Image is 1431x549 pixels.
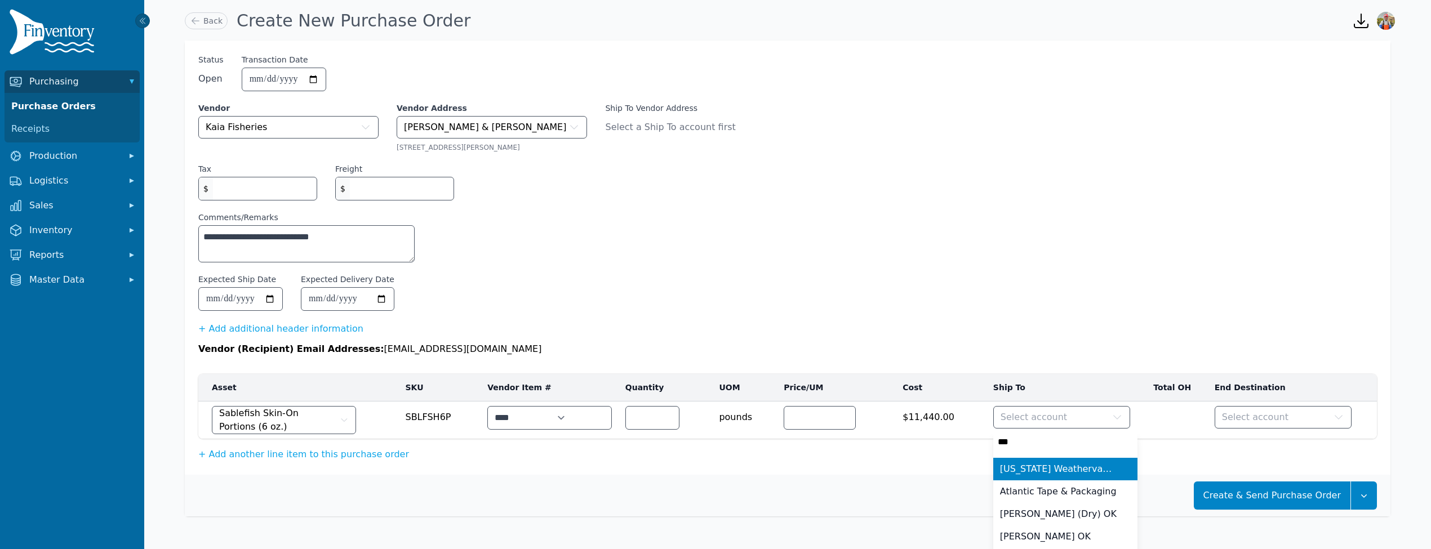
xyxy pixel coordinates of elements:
[198,72,224,86] span: Open
[198,163,211,175] label: Tax
[5,194,140,217] button: Sales
[185,12,228,29] a: Back
[29,224,119,237] span: Inventory
[397,102,587,114] label: Vendor Address
[5,269,140,291] button: Master Data
[605,120,749,134] span: Select a Ship To account first
[993,406,1130,429] button: Select account
[219,407,337,434] span: Sablefish Skin-On Portions (6 oz.)
[198,212,415,223] label: Comments/Remarks
[5,244,140,266] button: Reports
[397,143,587,152] div: [STREET_ADDRESS][PERSON_NAME]
[198,343,384,354] span: Vendor (Recipient) Email Addresses:
[5,70,140,93] button: Purchasing
[301,274,394,285] label: Expected Delivery Date
[198,322,363,336] button: + Add additional header information
[619,374,713,401] th: Quantity
[1215,406,1352,429] button: Select account
[398,401,481,439] td: SBLFSH6P
[481,374,619,401] th: Vendor Item #
[198,102,379,114] label: Vendor
[993,431,1137,453] input: Select account
[5,219,140,242] button: Inventory
[903,406,980,424] span: $11,440.00
[404,120,566,134] span: [PERSON_NAME] & [PERSON_NAME]
[1222,410,1288,424] span: Select account
[242,54,308,65] label: Transaction Date
[1377,12,1395,30] img: Sera Wheeler
[198,274,276,285] label: Expected Ship Date
[1208,374,1358,401] th: End Destination
[335,163,362,175] label: Freight
[7,118,137,140] a: Receipts
[29,199,119,212] span: Sales
[712,374,777,401] th: UOM
[199,177,213,200] span: $
[29,174,119,188] span: Logistics
[5,169,140,192] button: Logistics
[29,149,119,163] span: Production
[397,116,587,139] button: [PERSON_NAME] & [PERSON_NAME]
[198,116,379,139] button: Kaia Fisheries
[9,9,99,59] img: Finventory
[1137,374,1208,401] th: Total OH
[198,448,409,461] button: + Add another line item to this purchase order
[777,374,896,401] th: Price/UM
[1194,481,1350,510] button: Create & Send Purchase Order
[198,374,398,401] th: Asset
[237,11,470,31] h1: Create New Purchase Order
[605,102,749,114] label: Ship To Vendor Address
[198,54,224,65] span: Status
[29,273,119,287] span: Master Data
[1001,410,1067,424] span: Select account
[29,248,119,262] span: Reports
[719,406,770,424] span: pounds
[212,406,356,434] button: Sablefish Skin-On Portions (6 oz.)
[986,374,1137,401] th: Ship To
[29,75,119,88] span: Purchasing
[896,374,986,401] th: Cost
[336,177,350,200] span: $
[398,374,481,401] th: SKU
[384,343,542,354] span: [EMAIL_ADDRESS][DOMAIN_NAME]
[5,145,140,167] button: Production
[206,120,267,134] span: Kaia Fisheries
[7,95,137,118] a: Purchase Orders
